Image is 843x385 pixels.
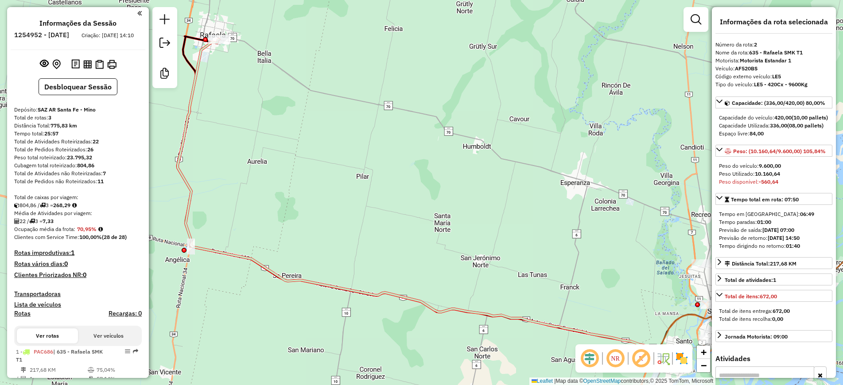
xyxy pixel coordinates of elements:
a: Peso: (10.160,64/9.600,00) 105,84% [715,145,832,157]
a: Capacidade: (336,00/420,00) 80,00% [715,96,832,108]
div: Distância Total: [725,260,796,268]
a: Exibir filtros [687,11,705,28]
i: Total de Atividades [14,219,19,224]
a: Jornada Motorista: 09:00 [715,330,832,342]
span: 1 - [16,348,103,363]
div: Previsão de retorno: [719,234,829,242]
div: Capacidade Utilizada: [719,122,829,130]
a: Criar modelo [156,65,174,85]
td: / [16,374,20,383]
div: Atividade não roteirizada - SUPER EL TUNEL [698,335,720,343]
button: Visualizar Romaneio [93,58,105,71]
img: SAZ AR Santa Fe - Mino [660,344,671,355]
h4: Rotas improdutivas: [14,249,142,257]
strong: 25:57 [44,130,58,137]
strong: -560,64 [759,178,778,185]
span: Capacidade: (336,00/420,00) 80,00% [732,100,825,106]
h4: Recargas: 0 [109,310,142,317]
h4: Lista de veículos [14,301,142,308]
a: Rotas [14,310,31,317]
div: Total de Atividades não Roteirizadas: [14,169,142,177]
strong: 7 [103,170,106,177]
div: Tempo total: [14,130,142,138]
div: Total de itens recolha: [719,315,829,323]
button: Logs desbloquear sessão [70,58,82,71]
div: Número da rota: [715,41,832,49]
div: 22 / 3 = [14,217,142,225]
strong: 84,00 [750,130,764,137]
strong: 23.795,32 [67,154,92,161]
a: Distância Total:217,68 KM [715,257,832,269]
button: Ver rotas [17,328,78,343]
strong: 06:49 [800,211,814,217]
div: Total de itens: [725,293,777,300]
div: Map data © contributors,© 2025 TomTom, Microsoft [529,377,715,385]
span: Clientes com Service Time: [14,234,79,240]
div: Total de caixas por viagem: [14,193,142,201]
div: Tipo do veículo: [715,81,832,89]
strong: 0 [64,260,68,268]
div: 804,86 / 3 = [14,201,142,209]
strong: 1 [773,277,776,283]
a: Clique aqui para minimizar o painel [137,8,142,18]
span: Exibir rótulo [630,348,652,369]
div: Tempo em [GEOGRAPHIC_DATA]: [719,210,829,218]
div: Tempo paradas: [719,218,829,226]
strong: (08,00 pallets) [787,122,824,129]
a: Tempo total em rota: 07:50 [715,193,832,205]
span: − [701,360,707,371]
td: 217,68 KM [29,366,87,374]
div: Depósito: [14,106,142,114]
strong: 10.160,64 [755,170,780,177]
a: OpenStreetMap [583,378,621,384]
strong: 9.600,00 [759,162,781,169]
div: Nome da rota: [715,49,832,57]
div: Tempo dirigindo no retorno: [719,242,829,250]
button: Visualizar relatório de Roteirização [82,58,93,70]
strong: 268,29 [53,202,70,208]
button: Centralizar mapa no depósito ou ponto de apoio [51,58,62,71]
strong: 100,00% [79,234,102,240]
div: Previsão de saída: [719,226,829,234]
strong: (10,00 pallets) [792,114,828,121]
span: Tempo total em rota: 07:50 [731,196,799,203]
span: | 635 - Rafaela SMK T1 [16,348,103,363]
strong: 672,00 [760,293,777,300]
span: Ocupação média da frota: [14,226,75,232]
div: Peso total roteirizado: [14,154,142,162]
strong: 01:00 [757,219,771,225]
div: Atividade não roteirizada - DAVID ROSENTAL E HIJOS S.A.C.I. [703,328,726,337]
span: Ocultar deslocamento [579,348,600,369]
span: 217,68 KM [770,260,796,267]
strong: SAZ AR Santa Fe - Mino [38,106,96,113]
div: Veículo: [715,65,832,73]
em: Opções [125,349,130,354]
div: Capacidade do veículo: [719,114,829,122]
div: Peso: (10.160,64/9.600,00) 105,84% [715,158,832,189]
i: Total de rotas [40,203,46,208]
h4: Atividades [715,354,832,363]
div: Capacidade: (336,00/420,00) 80,00% [715,110,832,141]
span: Peso: (10.160,64/9.600,00) 105,84% [733,148,826,154]
td: 75,04% [96,366,138,374]
div: Total de Pedidos não Roteirizados: [14,177,142,185]
h4: Transportadoras [14,290,142,298]
h4: Rotas vários dias: [14,260,142,268]
i: Cubagem total roteirizado [14,203,19,208]
div: Atividade não roteirizada - SUPERMERCADOS MAYORISTA YAGUAR S.A. [700,300,723,309]
a: Total de atividades:1 [715,273,832,285]
div: Peso disponível: [719,178,829,186]
strong: 01:40 [786,243,800,249]
a: Zoom in [697,346,710,359]
span: Ocultar NR [605,348,626,369]
button: Ver veículos [78,328,139,343]
strong: 635 - Rafaela SMK T1 [749,49,803,56]
div: Criação: [DATE] 14:10 [78,31,137,39]
button: Exibir sessão original [38,57,51,71]
strong: [DATE] 07:00 [762,227,794,233]
td: 1 [29,374,87,383]
a: Leaflet [532,378,553,384]
div: Total de rotas: [14,114,142,122]
div: Média de Atividades por viagem: [14,209,142,217]
strong: 26 [87,146,93,153]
